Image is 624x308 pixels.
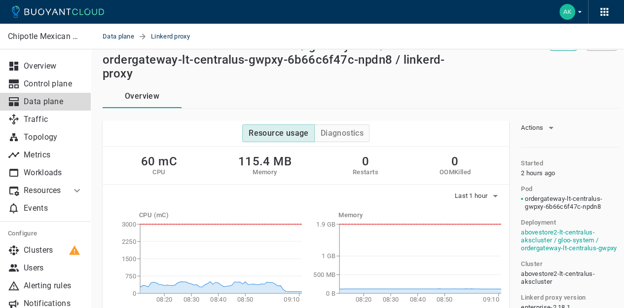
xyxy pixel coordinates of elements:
tspan: 1 GB [322,252,335,260]
p: Resources [24,186,63,195]
tspan: 0 B [326,290,335,297]
h5: Memory [238,168,292,176]
tspan: 2250 [122,238,136,245]
p: Alerting rules [24,281,83,291]
tspan: 08:30 [184,296,200,303]
tspan: 500 MB [313,271,335,278]
a: abovestore2-lt-centralus-akscluster / gloo-system / ordergateway-lt-centralus-gwpxy [521,229,617,252]
tspan: 08:40 [210,296,226,303]
p: Users [24,263,83,273]
span: Wed, 13 Aug 2025 11:09:30 UTC [521,169,555,177]
p: Overview [24,61,83,71]
h4: Resource usage [249,128,309,138]
h5: CPU (mC) [139,211,302,219]
p: Workloads [24,168,83,178]
h5: Configure [8,230,83,237]
h5: CPU [141,168,177,176]
tspan: 1.9 GB [316,221,335,228]
span: Last 1 hour [455,192,489,200]
button: Actions [521,120,557,135]
p: Clusters [24,245,83,255]
tspan: 08:30 [383,296,399,303]
span: Linkerd proxy [151,24,202,49]
h2: 0 [439,154,471,168]
p: Control plane [24,79,83,89]
span: ordergateway-lt-centralus-gwpxy-6b66c6f47c-npdn8 [525,195,618,211]
tspan: 08:20 [356,296,372,303]
h5: Started [521,159,543,167]
span: abovestore2-lt-centralus-akscluster [521,270,618,286]
button: Last 1 hour [455,189,501,203]
tspan: 3000 [122,221,136,228]
tspan: 09:10 [284,296,300,303]
p: Data plane [24,97,83,107]
h5: Pod [521,185,532,193]
h5: Cluster [521,260,543,268]
p: Traffic [24,115,83,124]
tspan: 750 [125,272,136,280]
img: Adam Kemper [559,4,575,20]
p: Topology [24,132,83,142]
tspan: 08:50 [437,296,453,303]
a: Data plane [103,24,138,49]
tspan: 08:40 [409,296,426,303]
relative-time: 2 hours ago [521,169,555,177]
h5: Memory [338,211,501,219]
span: Actions [521,124,545,132]
button: Overview [103,84,182,108]
h5: Deployment [521,219,556,227]
h5: Restarts [353,168,378,176]
h5: OOMKilled [439,168,471,176]
p: Chipotle Mexican Grill [8,32,82,41]
button: Resource usage [242,124,315,142]
h4: Diagnostics [321,128,364,138]
tspan: 0 [133,290,136,297]
h2: 115.4 MB [238,154,292,168]
tspan: 09:10 [483,296,499,303]
button: Diagnostics [314,124,369,142]
h2: 0 [353,154,378,168]
p: Metrics [24,150,83,160]
p: Events [24,203,83,213]
tspan: 1500 [122,255,136,263]
tspan: 08:50 [237,296,254,303]
h2: abovestore2-lt-centralus-akscluster / gloo-system / ordergateway-lt-centralus-gwpxy-6b66c6f47c-np... [103,39,460,80]
tspan: 08:20 [156,296,173,303]
h5: Linkerd proxy version [521,294,586,302]
h2: 60 mC [141,154,177,168]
